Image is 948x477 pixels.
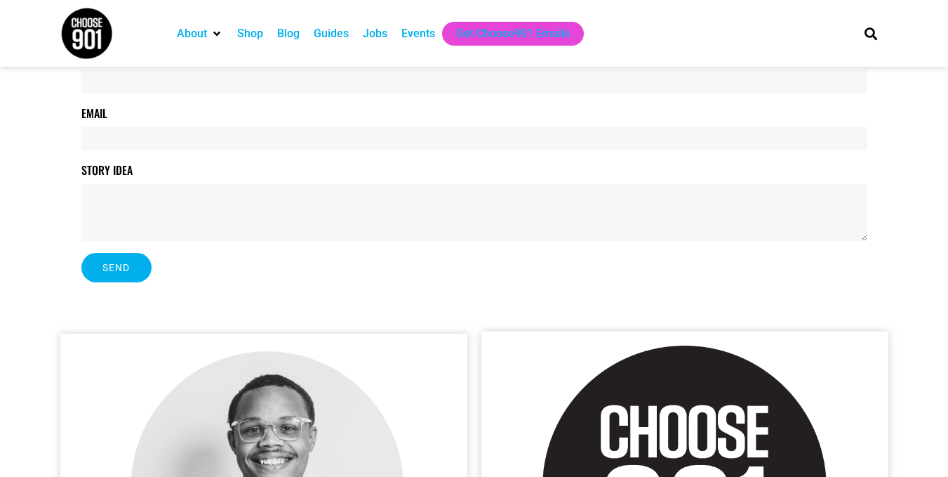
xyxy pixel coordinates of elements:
[456,25,570,42] a: Get Choose901 Emails
[81,105,107,127] label: Email
[170,22,230,46] div: About
[177,25,207,42] a: About
[314,25,349,42] a: Guides
[237,25,263,42] a: Shop
[277,25,300,42] a: Blog
[81,48,867,294] form: Contact Form
[401,25,435,42] a: Events
[102,263,131,273] span: Send
[81,253,152,282] button: Send
[170,22,841,46] nav: Main nav
[81,162,133,184] label: Story Idea
[859,22,882,45] div: Search
[363,25,387,42] a: Jobs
